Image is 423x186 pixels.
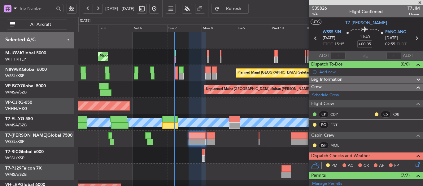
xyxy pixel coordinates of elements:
[331,163,338,169] span: PM
[5,133,47,138] span: T7-[PERSON_NAME]
[105,6,134,11] span: [DATE] - [DATE]
[271,25,305,32] div: Wed 10
[323,29,341,35] span: WSSS SIN
[5,67,47,72] a: N8998KGlobal 6000
[319,69,420,75] div: Add new
[5,57,26,62] a: WIHH/HLP
[364,163,369,169] span: CR
[5,166,42,170] a: T7-PJ29Falcon 7X
[5,106,27,111] a: VHHH/HKG
[408,5,420,11] span: T7JIM
[5,89,27,95] a: WMSA/SZB
[5,100,32,105] a: VP-CJRG-650
[5,117,33,121] a: T7-ELLYG-550
[5,100,20,105] span: VP-CJR
[311,19,321,25] button: UTC
[311,100,334,107] span: Flight Crew
[305,25,339,32] div: Thu 11
[311,61,342,68] span: Dispatch To-Dos
[360,34,370,40] span: 11:40
[236,25,270,32] div: Tue 9
[394,163,399,169] span: FP
[397,41,407,48] span: ELDT
[202,25,236,32] div: Mon 8
[5,84,46,88] a: VP-BCYGlobal 5000
[349,8,383,15] div: Flight Confirmed
[5,172,27,177] a: WMSA/SZB
[64,25,98,32] div: Thu 4
[311,76,342,83] span: Leg Information
[98,25,133,32] div: Fri 5
[16,22,65,27] span: All Aircraft
[385,29,406,35] span: PANC ANC
[206,85,355,94] div: Unplanned Maint [GEOGRAPHIC_DATA] (Sultan [PERSON_NAME] [PERSON_NAME] - Subang)
[133,25,167,32] div: Sat 6
[381,111,391,118] div: CS
[19,4,54,13] input: Trip Number
[348,163,353,169] span: AC
[312,11,327,17] span: 1/4
[5,122,27,128] a: WMSA/SZB
[5,139,24,144] a: WSSL/XSP
[319,53,329,59] span: ATOT
[319,142,329,149] div: ISP
[385,41,395,48] span: 02:55
[5,166,21,170] span: T7-PJ29
[5,84,21,88] span: VP-BCY
[379,163,384,169] span: AF
[401,172,410,179] span: (7/7)
[5,117,21,121] span: T7-ELLY
[331,52,346,60] input: --:--
[100,52,172,61] div: Planned Maint [GEOGRAPHIC_DATA] (Seletar)
[5,51,46,55] a: M-JGVJGlobal 5000
[323,35,335,41] span: [DATE]
[5,133,72,138] a: T7-[PERSON_NAME]Global 7500
[211,4,249,14] button: Refresh
[319,111,329,118] div: CP
[312,5,327,11] span: 535826
[221,7,246,11] span: Refresh
[5,67,22,72] span: N8998K
[5,51,21,55] span: M-JGVJ
[403,53,413,59] span: ALDT
[5,150,44,154] a: T7-RICGlobal 6000
[311,152,370,160] span: Dispatch Checks and Weather
[7,20,67,29] button: All Aircraft
[5,73,24,79] a: WSSL/XSP
[238,68,310,78] div: Planned Maint [GEOGRAPHIC_DATA] (Seletar)
[311,132,334,139] span: Cabin Crew
[311,84,322,91] span: Crew
[385,35,398,41] span: [DATE]
[345,20,387,26] span: T7-[PERSON_NAME]
[392,111,406,117] a: KSB
[319,121,329,128] div: FO
[334,41,344,48] span: 15:15
[5,150,19,154] span: T7-RIC
[311,172,326,179] span: Permits
[330,122,344,128] a: FDT
[330,143,344,148] a: MML
[408,11,420,17] span: Owner
[401,61,410,67] span: (0/0)
[167,25,202,32] div: Sun 7
[80,18,90,24] div: [DATE]
[330,111,344,117] a: CDY
[312,92,339,98] a: Schedule Crew
[5,155,24,161] a: WSSL/XSP
[323,41,333,48] span: ETOT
